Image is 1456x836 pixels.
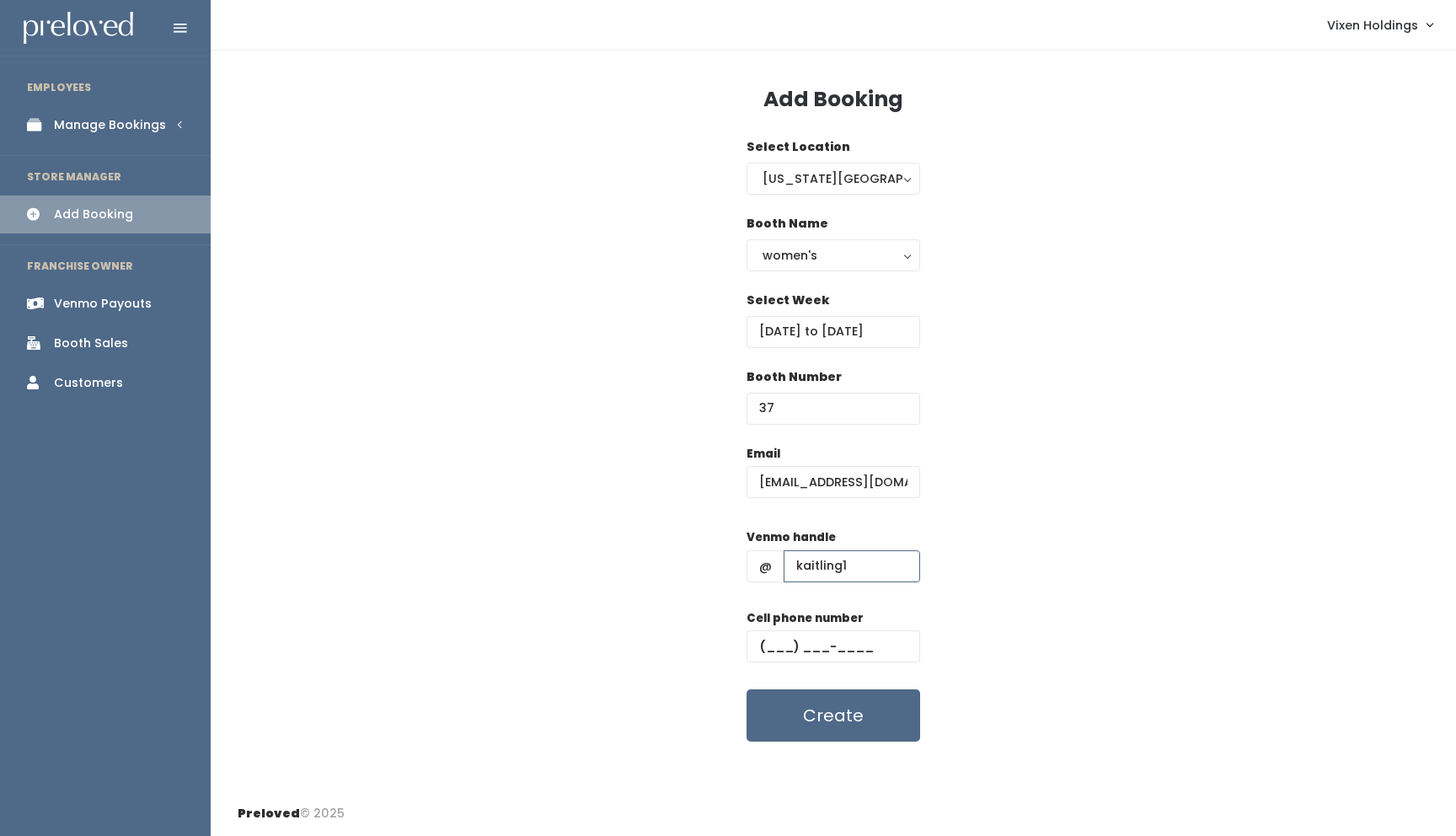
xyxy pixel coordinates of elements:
span: Preloved [238,805,300,822]
label: Email [747,446,780,463]
button: Create [747,689,920,742]
div: Add Booking [54,206,133,223]
label: Cell phone number [747,610,864,627]
img: preloved logo [24,12,133,45]
input: Select week [747,316,920,348]
label: Booth Name [747,215,828,233]
label: Venmo handle [747,529,836,546]
div: [US_STATE][GEOGRAPHIC_DATA] [763,169,904,188]
div: Booth Sales [54,335,128,352]
span: @ [747,550,784,582]
a: Vixen Holdings [1310,7,1449,43]
div: Venmo Payouts [54,295,152,313]
div: © 2025 [238,791,345,823]
button: women's [747,239,920,271]
input: @ . [747,466,920,498]
h3: Add Booking [763,88,903,111]
label: Booth Number [747,368,842,386]
div: women's [763,246,904,265]
button: [US_STATE][GEOGRAPHIC_DATA] [747,163,920,195]
input: Booth Number [747,393,920,425]
div: Manage Bookings [54,116,166,134]
input: (___) ___-____ [747,630,920,662]
div: Customers [54,374,123,392]
label: Select Week [747,292,829,309]
span: Vixen Holdings [1327,16,1418,35]
label: Select Location [747,138,850,156]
